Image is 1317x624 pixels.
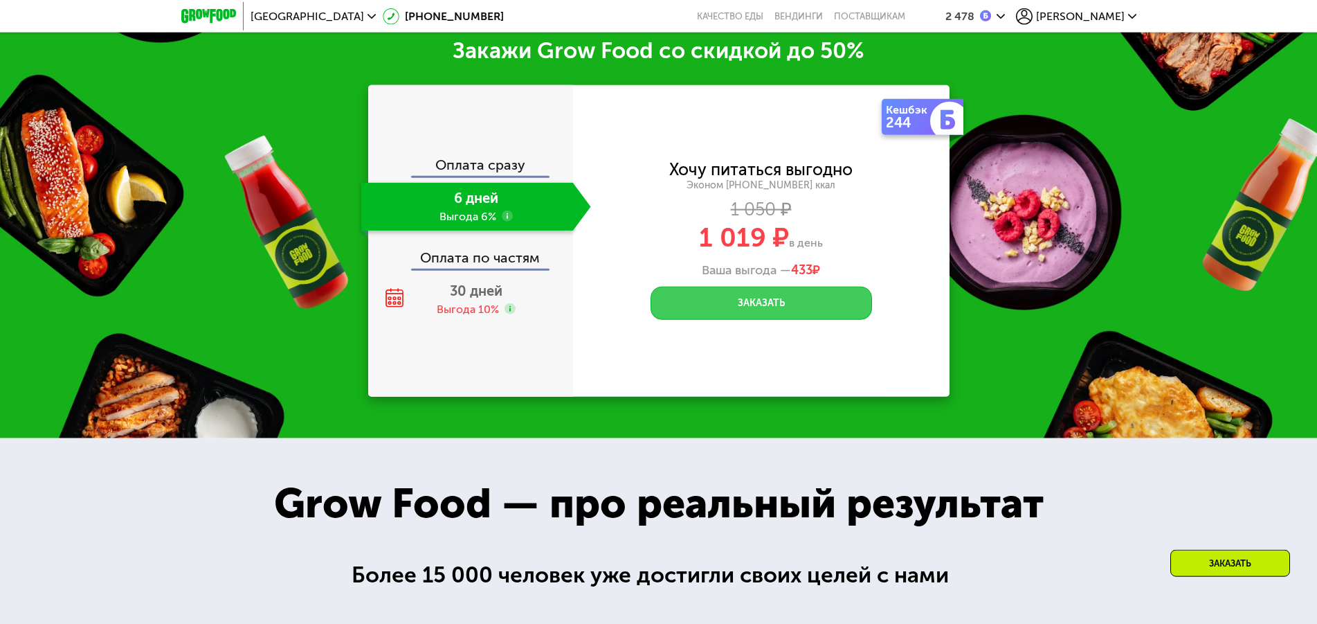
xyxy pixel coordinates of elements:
div: поставщикам [834,11,905,22]
div: Хочу питаться выгодно [669,162,853,177]
div: Эконом [PHONE_NUMBER] ккал [573,179,950,192]
div: Ваша выгода — [573,263,950,278]
div: 2 478 [945,11,974,22]
div: Кешбэк [886,105,933,116]
span: ₽ [791,263,820,278]
span: 30 дней [450,283,502,299]
span: 433 [791,262,812,278]
a: [PHONE_NUMBER] [383,8,504,25]
span: [GEOGRAPHIC_DATA] [251,11,364,22]
span: [PERSON_NAME] [1036,11,1125,22]
div: Grow Food — про реальный результат [244,472,1073,535]
div: Заказать [1170,550,1290,577]
span: 1 019 ₽ [699,222,789,253]
div: Более 15 000 человек уже достигли своих целей с нами [352,558,966,592]
div: 244 [886,116,933,130]
button: Заказать [651,287,872,320]
a: Качество еды [697,11,763,22]
div: Оплата сразу [370,158,573,176]
span: в день [789,236,823,249]
div: Выгода 10% [437,302,499,317]
div: Оплата по частям [370,237,573,269]
div: 1 050 ₽ [573,202,950,217]
a: Вендинги [774,11,823,22]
